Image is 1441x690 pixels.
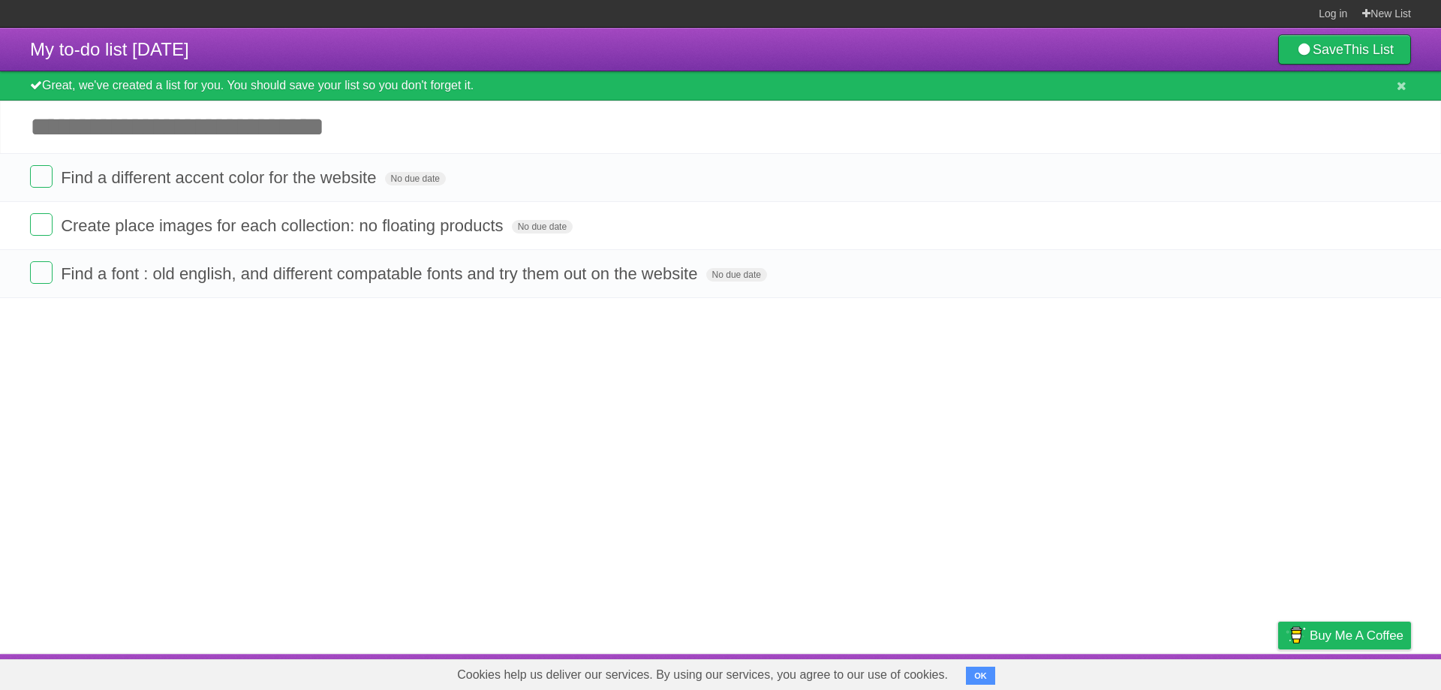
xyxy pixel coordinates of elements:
[1208,658,1241,686] a: Terms
[512,220,573,234] span: No due date
[30,213,53,236] label: Done
[61,264,701,283] span: Find a font : old english, and different compatable fonts and try them out on the website
[442,660,963,690] span: Cookies help us deliver our services. By using our services, you agree to our use of cookies.
[1343,42,1394,57] b: This List
[385,172,446,185] span: No due date
[1286,622,1306,648] img: Buy me a coffee
[61,168,380,187] span: Find a different accent color for the website
[30,165,53,188] label: Done
[1259,658,1298,686] a: Privacy
[30,261,53,284] label: Done
[1078,658,1110,686] a: About
[30,39,189,59] span: My to-do list [DATE]
[1278,622,1411,649] a: Buy me a coffee
[1278,35,1411,65] a: SaveThis List
[966,667,995,685] button: OK
[61,216,507,235] span: Create place images for each collection: no floating products
[1310,622,1403,649] span: Buy me a coffee
[1128,658,1189,686] a: Developers
[1316,658,1411,686] a: Suggest a feature
[706,268,767,282] span: No due date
